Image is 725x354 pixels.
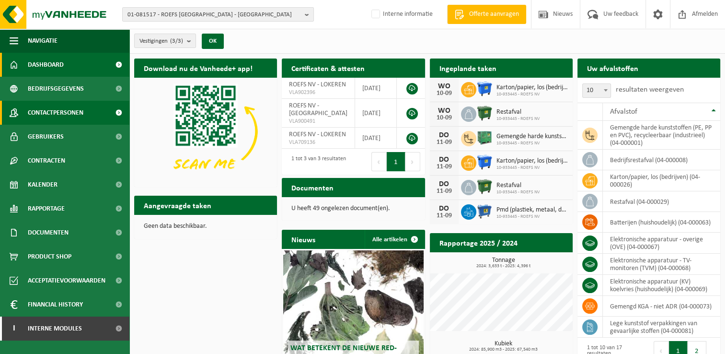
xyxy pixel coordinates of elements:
span: VLA902396 [289,89,347,96]
h3: Kubiek [435,341,573,352]
span: Bedrijfsgegevens [28,77,84,101]
td: elektronische apparatuur - overige (OVE) (04-000067) [603,233,720,254]
h2: Documenten [282,178,343,197]
span: Navigatie [28,29,58,53]
span: 2024: 3,633 t - 2025: 4,396 t [435,264,573,269]
button: Vestigingen(3/3) [134,34,196,48]
span: Dashboard [28,53,64,77]
h2: Download nu de Vanheede+ app! [134,59,262,77]
td: [DATE] [355,128,396,149]
div: 10-09 [435,115,454,121]
p: Geen data beschikbaar. [144,223,267,230]
div: WO [435,107,454,115]
count: (3/3) [170,38,183,44]
td: gemengde harde kunststoffen (PE, PP en PVC), recycleerbaar (industrieel) (04-000001) [603,121,720,150]
img: Download de VHEPlus App [134,78,277,185]
td: [DATE] [355,78,396,99]
button: 01-081517 - ROEFS [GEOGRAPHIC_DATA] - [GEOGRAPHIC_DATA] [122,7,314,22]
button: OK [202,34,224,49]
h2: Uw afvalstoffen [577,59,648,77]
h2: Aangevraagde taken [134,196,221,214]
span: Restafval [496,108,540,116]
span: 10 [582,83,611,98]
td: elektronische apparatuur (KV) koelvries (huishoudelijk) (04-000069) [603,275,720,296]
span: Restafval [496,182,540,189]
span: Contactpersonen [28,101,83,125]
img: WB-0660-HPE-BE-01 [476,203,493,219]
td: bedrijfsrestafval (04-000008) [603,150,720,170]
span: Financial History [28,293,83,317]
span: Karton/papier, los (bedrijven) [496,84,568,92]
div: WO [435,83,454,90]
span: 01-081517 - ROEFS [GEOGRAPHIC_DATA] - [GEOGRAPHIC_DATA] [127,8,301,22]
a: Offerte aanvragen [447,5,526,24]
span: 10-933445 - ROEFS NV [496,92,568,97]
div: 11-09 [435,212,454,219]
a: Bekijk rapportage [501,252,572,271]
div: 11-09 [435,164,454,170]
span: Gemengde harde kunststoffen (pe, pp en pvc), recycleerbaar (industrieel) [496,133,568,141]
h2: Certificaten & attesten [282,59,374,77]
td: restafval (04-000029) [603,191,720,212]
span: Kalender [28,173,58,197]
span: 10 [583,84,610,97]
h2: Ingeplande taken [430,59,506,77]
div: DO [435,180,454,188]
td: [DATE] [355,99,396,128]
td: lege kunststof verpakkingen van gevaarlijke stoffen (04-000081) [603,317,720,338]
p: U heeft 49 ongelezen document(en). [291,205,415,212]
span: Product Shop [28,245,71,269]
div: 10-09 [435,90,454,97]
span: Documenten [28,221,69,245]
div: DO [435,131,454,139]
span: Interne modules [28,317,82,341]
span: Gebruikers [28,125,64,149]
span: VLA709136 [289,139,347,146]
h2: Rapportage 2025 / 2024 [430,233,527,252]
img: WB-1100-HPE-GN-01 [476,178,493,195]
div: 11-09 [435,188,454,195]
h3: Tonnage [435,257,573,269]
td: batterijen (huishoudelijk) (04-000063) [603,212,720,233]
span: Contracten [28,149,65,173]
span: 2024: 85,900 m3 - 2025: 67,540 m3 [435,347,573,352]
span: I [10,317,18,341]
div: 11-09 [435,139,454,146]
span: 10-933445 - ROEFS NV [496,116,540,122]
img: WB-1100-HPE-GN-01 [476,105,493,121]
span: Vestigingen [139,34,183,48]
img: PB-HB-1400-HPE-GN-01 [476,130,493,146]
span: Offerte aanvragen [467,10,521,19]
img: WB-1100-HPE-BE-01 [476,81,493,97]
span: Karton/papier, los (bedrijven) [496,157,568,165]
button: Previous [371,152,387,171]
label: resultaten weergeven [616,86,684,94]
td: karton/papier, los (bedrijven) (04-000026) [603,170,720,191]
td: elektronische apparatuur - TV-monitoren (TVM) (04-000068) [603,254,720,275]
button: 1 [387,152,405,171]
span: ROEFS NV - LOKEREN [289,131,346,138]
button: Next [405,152,420,171]
td: gemengd KGA - niet ADR (04-000073) [603,296,720,317]
div: DO [435,205,454,212]
div: 1 tot 3 van 3 resultaten [287,151,346,172]
span: VLA900491 [289,118,347,125]
span: Pmd (plastiek, metaal, drankkartons) (bedrijven) [496,206,568,214]
span: Acceptatievoorwaarden [28,269,105,293]
span: 10-933445 - ROEFS NV [496,141,568,146]
div: DO [435,156,454,164]
span: Rapportage [28,197,65,221]
span: 10-933445 - ROEFS NV [496,189,540,195]
span: ROEFS NV - LOKEREN [289,81,346,88]
span: 10-933445 - ROEFS NV [496,165,568,171]
h2: Nieuws [282,230,325,248]
label: Interne informatie [369,7,433,22]
span: 10-933445 - ROEFS NV [496,214,568,220]
a: Alle artikelen [365,230,424,249]
img: WB-1100-HPE-BE-01 [476,154,493,170]
span: ROEFS NV - [GEOGRAPHIC_DATA] [289,102,347,117]
span: Afvalstof [610,108,637,116]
